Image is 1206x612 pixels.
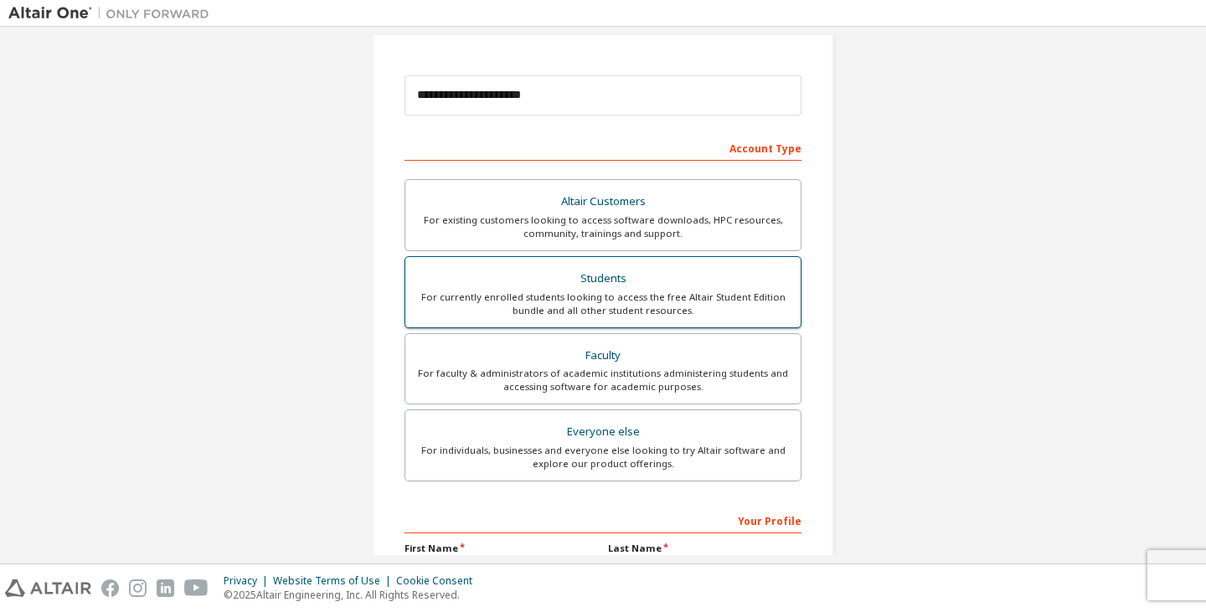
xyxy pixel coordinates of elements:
div: Your Profile [405,507,801,533]
img: instagram.svg [129,579,147,597]
img: facebook.svg [101,579,119,597]
div: Account Type [405,134,801,161]
label: Last Name [608,542,801,555]
div: Faculty [415,344,791,368]
div: Everyone else [415,420,791,444]
div: For individuals, businesses and everyone else looking to try Altair software and explore our prod... [415,444,791,471]
img: altair_logo.svg [5,579,91,597]
p: © 2025 Altair Engineering, Inc. All Rights Reserved. [224,588,482,602]
div: Cookie Consent [396,574,482,588]
label: First Name [405,542,598,555]
img: linkedin.svg [157,579,174,597]
div: For existing customers looking to access software downloads, HPC resources, community, trainings ... [415,213,791,240]
div: Altair Customers [415,190,791,213]
div: Privacy [224,574,273,588]
img: youtube.svg [184,579,209,597]
div: For faculty & administrators of academic institutions administering students and accessing softwa... [415,367,791,393]
div: Students [415,267,791,291]
div: For currently enrolled students looking to access the free Altair Student Edition bundle and all ... [415,291,791,317]
img: Altair One [8,5,218,22]
div: Website Terms of Use [273,574,396,588]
